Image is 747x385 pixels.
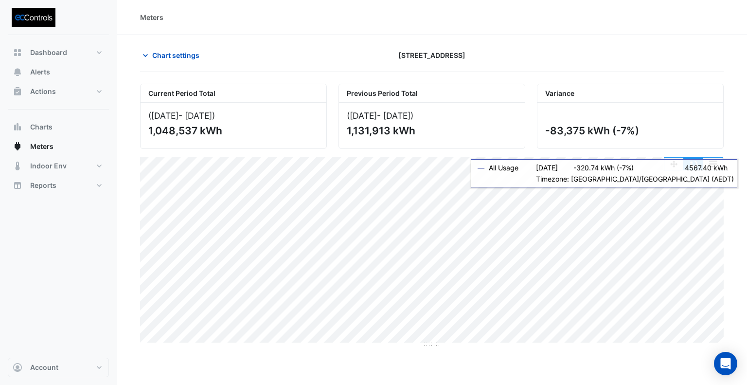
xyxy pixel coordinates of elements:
[13,181,22,190] app-icon: Reports
[8,43,109,62] button: Dashboard
[537,84,723,103] div: Variance
[8,156,109,176] button: Indoor Env
[30,87,56,96] span: Actions
[664,158,684,170] button: Pan
[8,358,109,377] button: Account
[30,48,67,57] span: Dashboard
[8,117,109,137] button: Charts
[152,50,199,60] span: Chart settings
[13,142,22,151] app-icon: Meters
[13,48,22,57] app-icon: Dashboard
[140,12,163,22] div: Meters
[8,62,109,82] button: Alerts
[545,125,713,137] div: -83,375 kWh (-7%)
[377,110,410,121] span: - [DATE]
[13,122,22,132] app-icon: Charts
[347,125,515,137] div: 1,131,913 kWh
[148,125,317,137] div: 1,048,537 kWh
[148,110,319,121] div: ([DATE] )
[8,176,109,195] button: Reports
[684,158,703,170] button: Reset
[714,352,737,375] div: Open Intercom Messenger
[8,82,109,101] button: Actions
[13,67,22,77] app-icon: Alerts
[398,50,465,60] span: [STREET_ADDRESS]
[178,110,212,121] span: - [DATE]
[339,84,525,103] div: Previous Period Total
[30,181,56,190] span: Reports
[30,161,67,171] span: Indoor Env
[13,87,22,96] app-icon: Actions
[30,122,53,132] span: Charts
[30,142,53,151] span: Meters
[703,158,723,170] button: More Options
[12,8,55,27] img: Company Logo
[347,110,517,121] div: ([DATE] )
[140,47,206,64] button: Chart settings
[8,137,109,156] button: Meters
[13,161,22,171] app-icon: Indoor Env
[141,84,326,103] div: Current Period Total
[30,67,50,77] span: Alerts
[30,363,58,372] span: Account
